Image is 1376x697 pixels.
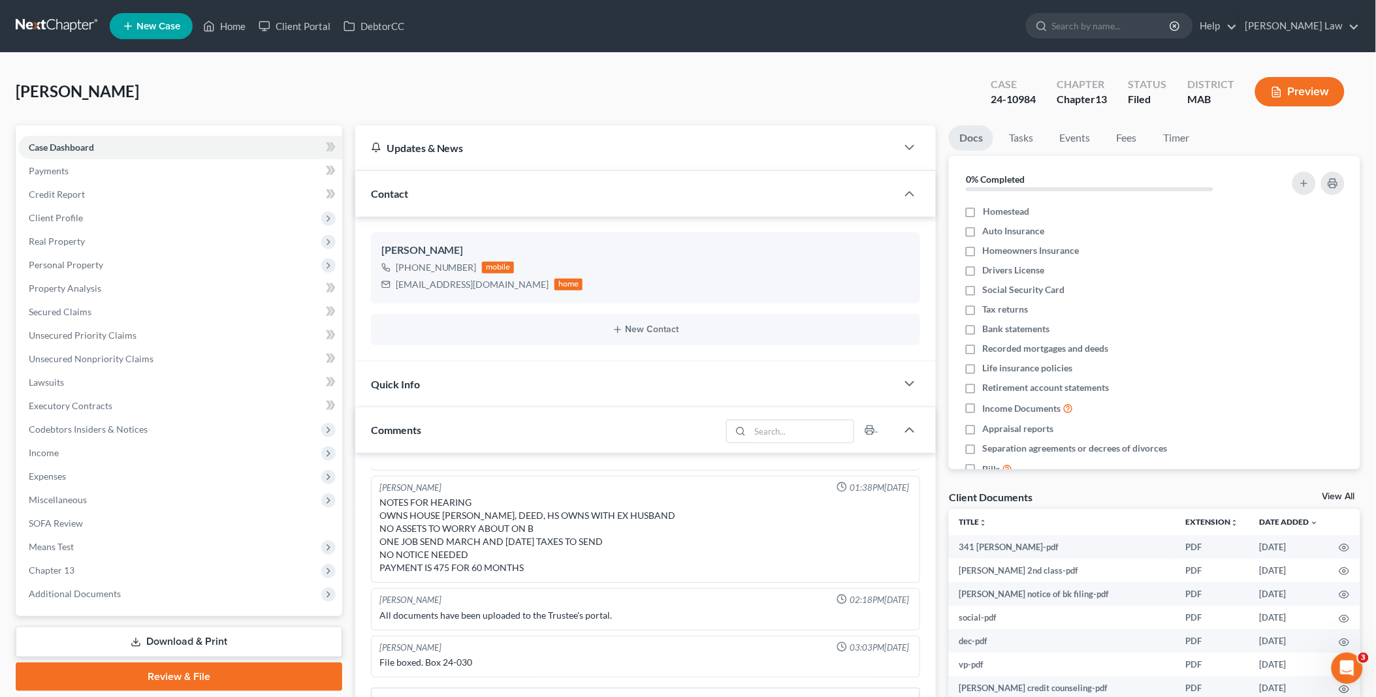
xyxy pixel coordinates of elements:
span: 02:18PM[DATE] [850,594,909,606]
a: Unsecured Nonpriority Claims [18,347,342,371]
span: Comments [371,424,421,436]
div: Client Documents [949,490,1032,504]
a: Client Portal [252,14,337,38]
span: Real Property [29,236,85,247]
span: Chapter 13 [29,565,74,576]
div: [PERSON_NAME] [379,482,441,494]
div: home [554,279,583,290]
span: [PERSON_NAME] [16,82,139,101]
div: Updates & News [371,141,882,155]
span: Drivers License [983,264,1045,277]
div: Chapter [1057,77,1107,92]
span: Income [29,447,59,458]
a: DebtorCC [337,14,411,38]
td: PDF [1176,535,1249,559]
span: New Case [136,22,180,31]
span: SOFA Review [29,518,83,529]
span: Homeowners Insurance [983,244,1080,257]
span: Miscellaneous [29,494,87,505]
a: Fees [1106,125,1147,151]
td: social-pdf [949,606,1176,629]
td: vp-pdf [949,653,1176,676]
i: unfold_more [1231,519,1239,527]
td: PDF [1176,582,1249,606]
td: [DATE] [1249,535,1329,559]
span: Life insurance policies [983,362,1073,375]
div: [EMAIL_ADDRESS][DOMAIN_NAME] [396,278,549,291]
span: 03:03PM[DATE] [850,642,909,654]
span: Secured Claims [29,306,91,317]
iframe: Intercom live chat [1332,653,1363,684]
div: Case [991,77,1036,92]
strong: 0% Completed [966,174,1025,185]
div: mobile [482,262,515,273]
i: unfold_more [980,519,987,527]
div: All documents have been uploaded to the Trustee's portal. [379,609,912,622]
td: [PERSON_NAME] 2nd class-pdf [949,559,1176,582]
div: 24-10984 [991,92,1036,107]
span: 01:38PM[DATE] [850,482,909,494]
span: Payments [29,165,69,176]
span: 13 [1095,93,1107,105]
span: Credit Report [29,189,85,200]
span: Contact [371,187,408,200]
a: Help [1194,14,1238,38]
div: District [1187,77,1234,92]
td: PDF [1176,606,1249,629]
a: Case Dashboard [18,136,342,159]
span: Homestead [983,205,1029,218]
td: PDF [1176,629,1249,653]
div: NOTES FOR HEARING OWNS HOUSE [PERSON_NAME], DEED, HS OWNS WITH EX HUSBAND NO ASSETS TO WORRY ABOU... [379,496,912,574]
span: Additional Documents [29,588,121,599]
div: MAB [1187,92,1234,107]
td: dec-pdf [949,629,1176,653]
span: Personal Property [29,259,103,270]
div: Chapter [1057,92,1107,107]
a: Titleunfold_more [959,517,987,527]
td: PDF [1176,653,1249,676]
a: Lawsuits [18,371,342,394]
a: View All [1322,492,1355,501]
span: 3 [1358,653,1369,663]
span: Case Dashboard [29,142,94,153]
span: Appraisal reports [983,422,1054,435]
span: Separation agreements or decrees of divorces [983,442,1168,455]
div: [PERSON_NAME] [381,243,910,258]
td: [DATE] [1249,629,1329,653]
a: SOFA Review [18,512,342,535]
span: Unsecured Nonpriority Claims [29,353,153,364]
span: Property Analysis [29,283,101,294]
span: Means Test [29,541,74,552]
a: Review & File [16,662,342,691]
span: Quick Info [371,378,420,390]
div: File boxed. Box 24-030 [379,656,912,669]
span: Retirement account statements [983,381,1110,394]
a: Payments [18,159,342,183]
a: Download & Print [16,627,342,657]
span: Bank statements [983,322,1050,335]
a: Unsecured Priority Claims [18,324,342,347]
span: Executory Contracts [29,400,112,411]
a: Credit Report [18,183,342,206]
i: expand_more [1311,519,1319,527]
a: Property Analysis [18,277,342,300]
td: [DATE] [1249,559,1329,582]
a: Secured Claims [18,300,342,324]
td: [DATE] [1249,653,1329,676]
div: Status [1128,77,1166,92]
span: Unsecured Priority Claims [29,330,136,341]
a: Docs [949,125,993,151]
span: Client Profile [29,212,83,223]
span: Auto Insurance [983,225,1045,238]
a: Events [1049,125,1100,151]
td: 341 [PERSON_NAME]-pdf [949,535,1176,559]
a: Tasks [999,125,1044,151]
td: [PERSON_NAME] notice of bk filing-pdf [949,582,1176,606]
td: [DATE] [1249,582,1329,606]
span: Codebtors Insiders & Notices [29,424,148,435]
button: Preview [1255,77,1345,106]
td: PDF [1176,559,1249,582]
span: Bills [983,463,1000,476]
a: Home [197,14,252,38]
div: Filed [1128,92,1166,107]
